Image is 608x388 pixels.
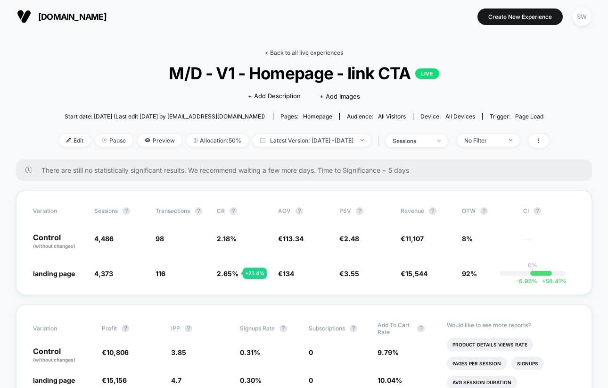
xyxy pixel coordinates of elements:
button: ? [417,325,425,332]
span: € [102,348,129,356]
span: 3.85 [171,348,186,356]
span: 0 [309,348,313,356]
span: OTW [462,207,514,215]
span: 11,107 [405,235,424,243]
span: 15,156 [107,376,127,384]
span: Profit [102,325,117,332]
span: 10,806 [107,348,129,356]
button: ? [123,207,130,215]
div: Audience: [347,113,406,120]
span: 8% [462,235,473,243]
button: SW [570,7,594,26]
span: --- [523,236,575,250]
span: + [542,278,546,285]
span: 0.30 % [240,376,262,384]
span: + Add Images [320,93,360,100]
span: 0 [309,376,313,384]
span: All Visitors [378,113,406,120]
span: Start date: [DATE] (Last edit [DATE] by [EMAIL_ADDRESS][DOMAIN_NAME]) [65,113,265,120]
span: 3.55 [344,270,359,278]
img: edit [66,138,71,143]
div: SW [573,8,591,26]
span: 2.48 [344,235,359,243]
span: AOV [278,207,291,214]
button: ? [350,325,357,332]
span: 4,373 [94,270,113,278]
span: € [278,270,294,278]
span: 2.65 % [217,270,238,278]
button: ? [480,207,488,215]
span: 92% [462,270,477,278]
span: 134 [283,270,294,278]
span: € [339,270,359,278]
span: Sessions [94,207,118,214]
span: (without changes) [33,243,75,249]
span: There are still no statistically significant results. We recommend waiting a few more days . Time... [41,166,573,174]
span: € [401,235,424,243]
span: [DOMAIN_NAME] [38,12,107,22]
li: Signups [511,357,544,370]
p: | [532,269,534,276]
li: Product Details Views Rate [447,338,533,351]
span: Signups Rate [240,325,275,332]
span: Page Load [515,113,543,120]
span: (without changes) [33,357,75,363]
span: Subscriptions [309,325,345,332]
button: ? [296,207,303,215]
span: Pause [95,134,133,147]
img: rebalance [194,138,197,143]
span: 98 [156,235,164,243]
li: Pages Per Session [447,357,507,370]
a: < Back to all live experiences [265,49,343,56]
span: CI [523,207,575,215]
span: 0.31 % [240,348,260,356]
span: CR [217,207,225,214]
span: 58.41 % [537,278,567,285]
button: ? [122,325,129,332]
span: Add To Cart Rate [378,321,412,336]
img: end [361,139,364,141]
span: 2.18 % [217,235,237,243]
div: sessions [393,137,430,144]
span: Latest Version: [DATE] - [DATE] [253,134,371,147]
div: Trigger: [490,113,543,120]
p: 0% [528,261,537,269]
button: Create New Experience [477,8,563,25]
span: 15,544 [405,270,427,278]
span: Preview [138,134,182,147]
span: + Add Description [248,92,301,101]
span: 116 [156,270,165,278]
div: No Filter [464,137,502,144]
span: landing page [33,376,75,384]
img: calendar [260,138,265,143]
button: ? [195,207,202,215]
span: -6.95 % [516,278,537,285]
span: € [339,235,359,243]
span: 4.7 [171,376,181,384]
button: ? [534,207,541,215]
img: end [102,138,107,143]
span: M/D - V1 - Homepage - link CTA [84,63,524,83]
span: Edit [59,134,90,147]
p: Control [33,234,85,250]
span: € [278,235,304,243]
span: Device: [413,113,482,120]
img: end [437,140,441,142]
span: Variation [33,207,85,215]
button: ? [230,207,237,215]
button: ? [429,207,436,215]
span: all devices [445,113,475,120]
button: ? [185,325,192,332]
span: | [376,134,386,148]
span: 10.04 % [378,376,402,384]
span: Variation [33,321,85,336]
span: € [401,270,427,278]
img: end [509,139,512,141]
p: Would like to see more reports? [447,321,575,329]
span: Allocation: 50% [187,134,248,147]
button: ? [279,325,287,332]
span: 113.34 [283,235,304,243]
span: homepage [303,113,332,120]
span: PSV [339,207,351,214]
span: 9.79 % [378,348,399,356]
